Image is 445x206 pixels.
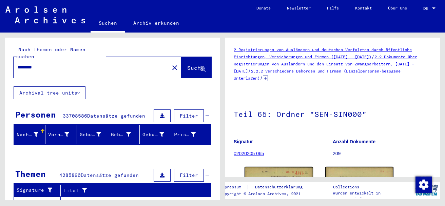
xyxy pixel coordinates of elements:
div: Titel [63,187,198,194]
span: Filter [180,113,198,119]
button: Archival tree units [14,86,85,99]
div: Zustimmung ändern [415,176,431,192]
div: Geburt‏ [111,129,139,140]
div: Prisoner # [174,131,196,138]
span: 33708586 [63,113,87,119]
span: Suche [187,64,204,71]
a: Datenschutzerklärung [250,184,311,191]
span: Datensätze gefunden [81,172,139,178]
p: 209 [333,150,431,157]
div: Vorname [48,129,78,140]
button: Filter [174,109,204,122]
mat-label: Nach Themen oder Namen suchen [16,46,85,60]
span: / [260,75,263,81]
a: Suchen [91,15,125,33]
button: Filter [174,169,204,182]
div: Personen [15,108,56,121]
h1: Teil 65: Ordner "SEN-SIN000" [234,99,431,128]
a: 2 Registrierungen von Ausländern und deutschen Verfolgten durch öffentliche Einrichtungen, Versic... [234,47,412,59]
b: Signatur [234,139,253,144]
a: 2.2 Dokumente über Registrierungen von Ausländern und den Einsatz von Zwangsarbeitern, [DATE] - [... [234,54,417,74]
img: Arolsen_neg.svg [5,6,85,23]
mat-header-cell: Geburt‏ [108,125,140,144]
div: Geburtsname [80,129,110,140]
div: Geburtsdatum [142,131,164,138]
span: 4285890 [59,172,81,178]
span: Datensätze gefunden [87,113,145,119]
div: Nachname [17,131,38,138]
div: Vorname [48,131,69,138]
span: / [371,54,374,60]
a: 02020205 065 [234,151,264,156]
a: 2.2.2 Verschiedene Behörden und Firmen (Einzelpersonen-bezogene Unterlagen) [234,68,401,81]
mat-icon: close [171,64,179,72]
mat-header-cell: Prisoner # [171,125,211,144]
div: Prisoner # [174,129,204,140]
img: Zustimmung ändern [415,177,432,193]
b: Anzahl Dokumente [333,139,375,144]
div: Nachname [17,129,47,140]
p: wurden entwickelt in Partnerschaft mit [333,190,413,202]
div: Signature [17,185,62,196]
div: Signature [17,187,55,194]
div: Themen [15,168,46,180]
a: Archiv erkunden [125,15,187,31]
p: Copyright © Arolsen Archives, 2021 [220,191,311,197]
img: yv_logo.png [414,182,439,199]
a: Impressum [220,184,247,191]
mat-header-cell: Nachname [14,125,45,144]
div: Geburtsdatum [142,129,173,140]
span: / [248,68,251,74]
button: Clear [168,61,181,74]
mat-header-cell: Vorname [45,125,77,144]
div: Geburtsname [80,131,101,138]
mat-header-cell: Geburtsname [77,125,109,144]
span: DE [423,6,431,11]
div: Geburt‏ [111,131,131,138]
button: Suche [181,57,211,78]
div: Titel [63,185,205,196]
div: | [220,184,311,191]
mat-header-cell: Geburtsdatum [140,125,171,144]
span: Filter [180,172,198,178]
p: Die Arolsen Archives Online-Collections [333,178,413,190]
